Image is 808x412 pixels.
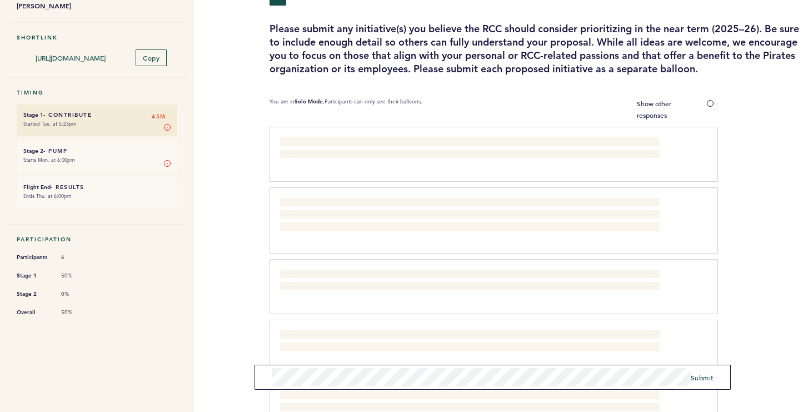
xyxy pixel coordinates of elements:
[270,22,800,76] h3: Please submit any initiative(s) you believe the RCC should consider prioritizing in the near term...
[23,192,72,200] time: Ends Thu. at 6:00pm
[61,272,94,280] span: 50%
[23,147,43,155] small: Stage 2
[17,34,177,41] h5: Shortlink
[23,147,171,155] h6: - Pump
[691,373,714,382] span: Submit
[17,89,177,96] h5: Timing
[61,309,94,316] span: 50%
[280,138,661,158] span: End of the Year Meetings - How do we prepare for 2026? How do we create connection after a diffic...
[17,289,50,300] span: Stage 2
[17,236,177,243] h5: Participation
[23,156,75,163] time: Starts Mon. at 6:00pm
[136,49,167,66] button: Copy
[17,252,50,263] span: Participants
[23,183,51,191] small: Flight End
[23,111,171,118] h6: - Contribute
[23,111,43,118] small: Stage 1
[280,199,659,230] span: Feedback Practices / Messaging - If we aren't going to do a formal performance review, we must en...
[152,111,166,122] span: 45M
[17,270,50,281] span: Stage 1
[637,99,671,120] span: Show other responses
[61,254,94,261] span: 6
[17,307,50,318] span: Overall
[270,98,422,121] p: You are in Participants can only see their balloons.
[280,331,635,351] span: Hiring Rubric - Is it due for a refresh? Discuss topics that we would like to evaluate potential ...
[23,120,77,127] time: Started Tue. at 5:23pm
[295,98,325,105] b: Solo Mode.
[143,53,159,62] span: Copy
[280,392,633,412] span: Department Spotlights - How do we create more collaboration, information sharing, and connection ...
[61,290,94,298] span: 0%
[691,372,714,383] button: Submit
[23,183,171,191] h6: - Results
[280,271,656,291] span: Leadership Book of the Quarter / Semi-Annual / Annual - Connect with Leadership group of topic th...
